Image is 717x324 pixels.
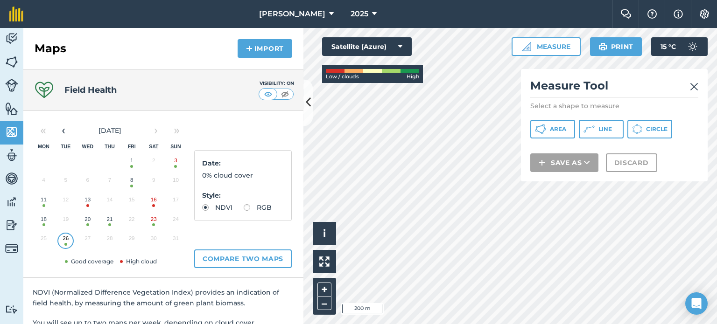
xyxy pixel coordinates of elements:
[326,73,359,81] span: Low / clouds
[530,78,698,97] h2: Measure Tool
[143,212,165,231] button: August 23, 2025
[121,231,143,250] button: August 29, 2025
[323,227,326,239] span: i
[121,153,143,172] button: August 1, 2025
[55,192,77,212] button: August 12, 2025
[202,204,232,211] label: NDVI
[146,120,166,141] button: ›
[259,8,325,20] span: [PERSON_NAME]
[246,43,253,54] img: svg+xml;base64,PHN2ZyB4bWxucz0iaHR0cDovL3d3dy53My5vcmcvMjAwMC9zdmciIHdpZHRoPSIxNCIgaGVpZ2h0PSIyNC...
[674,8,683,20] img: svg+xml;base64,PHN2ZyB4bWxucz0iaHR0cDovL3d3dy53My5vcmcvMjAwMC9zdmciIHdpZHRoPSIxNyIgaGVpZ2h0PSIxNy...
[5,305,18,314] img: svg+xml;base64,PD94bWwgdmVyc2lvbj0iMS4wIiBlbmNvZGluZz0idXRmLTgiPz4KPCEtLSBHZW5lcmF0b3I6IEFkb2JlIE...
[98,212,120,231] button: August 21, 2025
[244,204,272,211] label: RGB
[5,148,18,162] img: svg+xml;base64,PD94bWwgdmVyc2lvbj0iMS4wIiBlbmNvZGluZz0idXRmLTgiPz4KPCEtLSBHZW5lcmF0b3I6IEFkb2JlIE...
[683,37,702,56] img: svg+xml;base64,PD94bWwgdmVyc2lvbj0iMS4wIiBlbmNvZGluZz0idXRmLTgiPz4KPCEtLSBHZW5lcmF0b3I6IEFkb2JlIE...
[121,192,143,212] button: August 15, 2025
[279,90,291,99] img: svg+xml;base64,PHN2ZyB4bWxucz0iaHR0cDovL3d3dy53My5vcmcvMjAwMC9zdmciIHdpZHRoPSI1MCIgaGVpZ2h0PSI0MC...
[77,172,98,192] button: August 6, 2025
[166,120,187,141] button: »
[522,42,531,51] img: Ruler icon
[590,37,642,56] button: Print
[5,242,18,255] img: svg+xml;base64,PD94bWwgdmVyc2lvbj0iMS4wIiBlbmNvZGluZz0idXRmLTgiPz4KPCEtLSBHZW5lcmF0b3I6IEFkb2JlIE...
[33,231,55,250] button: August 25, 2025
[606,153,657,172] button: Discard
[317,296,331,310] button: –
[351,8,368,20] span: 2025
[170,144,181,149] abbr: Sunday
[38,144,49,149] abbr: Monday
[143,153,165,172] button: August 2, 2025
[143,231,165,250] button: August 30, 2025
[5,172,18,186] img: svg+xml;base64,PD94bWwgdmVyc2lvbj0iMS4wIiBlbmNvZGluZz0idXRmLTgiPz4KPCEtLSBHZW5lcmF0b3I6IEFkb2JlIE...
[530,101,698,110] p: Select a shape to measure
[322,37,412,56] button: Satellite (Azure)
[550,125,566,133] span: Area
[165,172,187,192] button: August 10, 2025
[661,37,676,56] span: 15 ° C
[530,153,598,172] button: Save as
[685,292,708,315] div: Open Intercom Messenger
[121,172,143,192] button: August 8, 2025
[539,157,545,168] img: svg+xml;base64,PHN2ZyB4bWxucz0iaHR0cDovL3d3dy53My5vcmcvMjAwMC9zdmciIHdpZHRoPSIxNCIgaGVpZ2h0PSIyNC...
[77,212,98,231] button: August 20, 2025
[165,231,187,250] button: August 31, 2025
[61,144,70,149] abbr: Tuesday
[238,39,292,58] button: Import
[64,83,117,97] h4: Field Health
[194,249,292,268] button: Compare two maps
[74,120,146,141] button: [DATE]
[165,192,187,212] button: August 17, 2025
[647,9,658,19] img: A question mark icon
[579,120,624,138] button: Line
[143,172,165,192] button: August 9, 2025
[63,258,113,265] span: Good coverage
[77,192,98,212] button: August 13, 2025
[33,192,55,212] button: August 11, 2025
[165,212,187,231] button: August 24, 2025
[651,37,708,56] button: 15 °C
[5,102,18,116] img: svg+xml;base64,PHN2ZyB4bWxucz0iaHR0cDovL3d3dy53My5vcmcvMjAwMC9zdmciIHdpZHRoPSI1NiIgaGVpZ2h0PSI2MC...
[512,37,581,56] button: Measure
[646,125,668,133] span: Circle
[105,144,115,149] abbr: Thursday
[5,195,18,209] img: svg+xml;base64,PD94bWwgdmVyc2lvbj0iMS4wIiBlbmNvZGluZz0idXRmLTgiPz4KPCEtLSBHZW5lcmF0b3I6IEFkb2JlIE...
[121,212,143,231] button: August 22, 2025
[5,125,18,139] img: svg+xml;base64,PHN2ZyB4bWxucz0iaHR0cDovL3d3dy53My5vcmcvMjAwMC9zdmciIHdpZHRoPSI1NiIgaGVpZ2h0PSI2MC...
[33,120,53,141] button: «
[98,126,121,135] span: [DATE]
[118,258,157,265] span: High cloud
[5,32,18,46] img: svg+xml;base64,PD94bWwgdmVyc2lvbj0iMS4wIiBlbmNvZGluZz0idXRmLTgiPz4KPCEtLSBHZW5lcmF0b3I6IEFkb2JlIE...
[202,191,221,200] strong: Style :
[530,120,575,138] button: Area
[598,125,612,133] span: Line
[627,120,672,138] button: Circle
[699,9,710,19] img: A cog icon
[53,120,74,141] button: ‹
[5,55,18,69] img: svg+xml;base64,PHN2ZyB4bWxucz0iaHR0cDovL3d3dy53My5vcmcvMjAwMC9zdmciIHdpZHRoPSI1NiIgaGVpZ2h0PSI2MC...
[313,222,336,245] button: i
[5,79,18,92] img: svg+xml;base64,PD94bWwgdmVyc2lvbj0iMS4wIiBlbmNvZGluZz0idXRmLTgiPz4KPCEtLSBHZW5lcmF0b3I6IEFkb2JlIE...
[98,192,120,212] button: August 14, 2025
[98,231,120,250] button: August 28, 2025
[690,81,698,92] img: svg+xml;base64,PHN2ZyB4bWxucz0iaHR0cDovL3d3dy53My5vcmcvMjAwMC9zdmciIHdpZHRoPSIyMiIgaGVpZ2h0PSIzMC...
[55,212,77,231] button: August 19, 2025
[407,73,419,81] span: High
[5,218,18,232] img: svg+xml;base64,PD94bWwgdmVyc2lvbj0iMS4wIiBlbmNvZGluZz0idXRmLTgiPz4KPCEtLSBHZW5lcmF0b3I6IEFkb2JlIE...
[620,9,632,19] img: Two speech bubbles overlapping with the left bubble in the forefront
[128,144,136,149] abbr: Friday
[33,287,294,308] p: NDVI (Normalized Difference Vegetation Index) provides an indication of field health, by measurin...
[82,144,94,149] abbr: Wednesday
[202,159,221,167] strong: Date :
[319,256,330,267] img: Four arrows, one pointing top left, one top right, one bottom right and the last bottom left
[33,172,55,192] button: August 4, 2025
[165,153,187,172] button: August 3, 2025
[98,172,120,192] button: August 7, 2025
[77,231,98,250] button: August 27, 2025
[202,170,284,180] p: 0% cloud cover
[35,41,66,56] h2: Maps
[598,41,607,52] img: svg+xml;base64,PHN2ZyB4bWxucz0iaHR0cDovL3d3dy53My5vcmcvMjAwMC9zdmciIHdpZHRoPSIxOSIgaGVpZ2h0PSIyNC...
[33,212,55,231] button: August 18, 2025
[55,172,77,192] button: August 5, 2025
[259,80,294,87] div: Visibility: On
